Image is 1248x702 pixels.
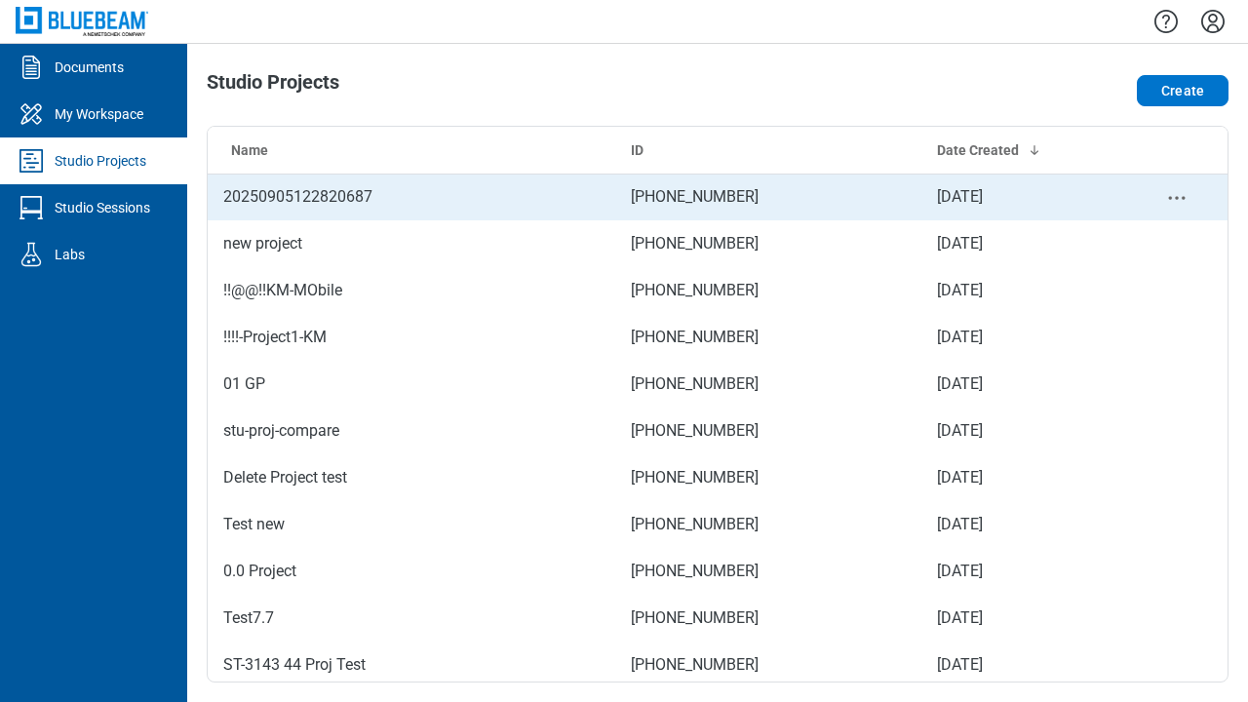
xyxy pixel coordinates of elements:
[208,501,615,548] td: Test new
[207,71,339,102] h1: Studio Projects
[937,140,1110,160] div: Date Created
[615,548,921,595] td: [PHONE_NUMBER]
[615,220,921,267] td: [PHONE_NUMBER]
[55,151,146,171] div: Studio Projects
[921,548,1125,595] td: [DATE]
[208,595,615,642] td: Test7.7
[921,361,1125,408] td: [DATE]
[16,239,47,270] svg: Labs
[615,454,921,501] td: [PHONE_NUMBER]
[55,104,143,124] div: My Workspace
[231,140,600,160] div: Name
[615,642,921,688] td: [PHONE_NUMBER]
[1165,186,1189,210] button: project-actions-menu
[921,408,1125,454] td: [DATE]
[921,220,1125,267] td: [DATE]
[208,408,615,454] td: stu-proj-compare
[615,174,921,220] td: [PHONE_NUMBER]
[16,52,47,83] svg: Documents
[615,314,921,361] td: [PHONE_NUMBER]
[1137,75,1228,106] button: Create
[208,174,615,220] td: 20250905122820687
[16,145,47,176] svg: Studio Projects
[921,174,1125,220] td: [DATE]
[16,7,148,35] img: Bluebeam, Inc.
[631,140,906,160] div: ID
[615,501,921,548] td: [PHONE_NUMBER]
[921,595,1125,642] td: [DATE]
[921,501,1125,548] td: [DATE]
[1197,5,1228,38] button: Settings
[615,595,921,642] td: [PHONE_NUMBER]
[208,314,615,361] td: !!!!-Project1-KM
[208,548,615,595] td: 0.0 Project
[921,267,1125,314] td: [DATE]
[208,267,615,314] td: !!@@!!KM-MObile
[921,314,1125,361] td: [DATE]
[921,642,1125,688] td: [DATE]
[55,198,150,217] div: Studio Sessions
[16,192,47,223] svg: Studio Sessions
[208,361,615,408] td: 01 GP
[55,245,85,264] div: Labs
[208,642,615,688] td: ST-3143 44 Proj Test
[921,454,1125,501] td: [DATE]
[615,267,921,314] td: [PHONE_NUMBER]
[16,98,47,130] svg: My Workspace
[55,58,124,77] div: Documents
[615,408,921,454] td: [PHONE_NUMBER]
[615,361,921,408] td: [PHONE_NUMBER]
[208,220,615,267] td: new project
[208,454,615,501] td: Delete Project test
